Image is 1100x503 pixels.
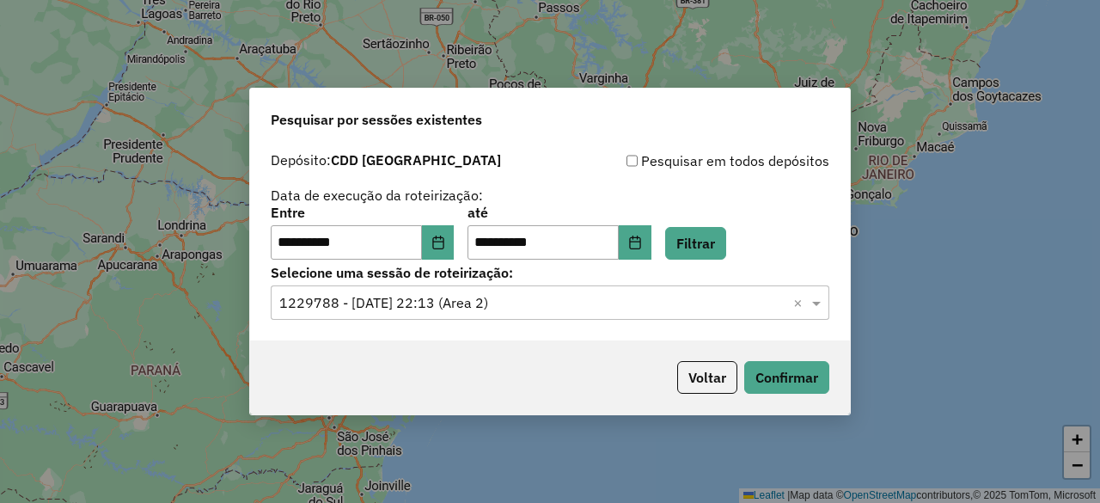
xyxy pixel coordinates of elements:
[271,150,501,170] label: Depósito:
[422,225,455,260] button: Choose Date
[467,202,651,223] label: até
[665,227,726,260] button: Filtrar
[619,225,651,260] button: Choose Date
[550,150,829,171] div: Pesquisar em todos depósitos
[271,202,454,223] label: Entre
[271,262,829,283] label: Selecione uma sessão de roteirização:
[744,361,829,394] button: Confirmar
[677,361,737,394] button: Voltar
[793,292,808,313] span: Clear all
[331,151,501,169] strong: CDD [GEOGRAPHIC_DATA]
[271,109,482,130] span: Pesquisar por sessões existentes
[271,185,483,205] label: Data de execução da roteirização:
